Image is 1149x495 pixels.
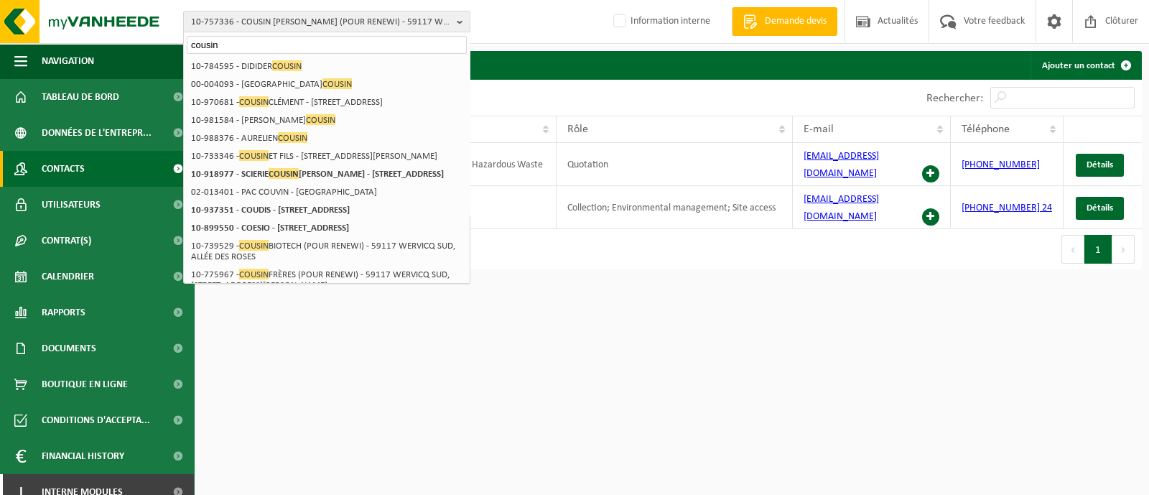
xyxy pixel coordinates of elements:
[306,114,335,125] span: COUSIN
[962,159,1040,170] a: [PHONE_NUMBER]
[42,79,119,115] span: Tableau de bord
[804,151,879,179] a: [EMAIL_ADDRESS][DOMAIN_NAME]
[191,168,444,179] strong: 10-918977 - SCIERIE [PERSON_NAME] - [STREET_ADDRESS]
[187,237,467,266] li: 10-739529 - BIOTECH (POUR RENEWI) - 59117 WERVICQ SUD, ALLÉE DES ROSES
[42,187,101,223] span: Utilisateurs
[239,240,269,251] span: COUSIN
[183,11,470,32] button: 10-757336 - COUSIN [PERSON_NAME] (POUR RENEWI) - 59117 WERVICQ SUD, [STREET_ADDRESS]
[1087,160,1113,170] span: Détails
[42,115,152,151] span: Données de l'entrepr...
[239,96,269,107] span: COUSIN
[187,111,467,129] li: 10-981584 - [PERSON_NAME]
[42,402,150,438] span: Conditions d'accepta...
[42,151,85,187] span: Contacts
[761,14,830,29] span: Demande devis
[1076,197,1124,220] a: Détails
[191,223,349,233] strong: 10-899550 - COESIO - [STREET_ADDRESS]
[1087,203,1113,213] span: Détails
[187,147,467,165] li: 10-733346 - ET FILS - [STREET_ADDRESS][PERSON_NAME]
[187,93,467,111] li: 10-970681 - CLÉMENT - [STREET_ADDRESS]
[272,60,302,71] span: COUSIN
[610,11,710,32] label: Information interne
[926,93,983,104] label: Rechercher:
[239,269,269,279] span: COUSIN
[187,75,467,93] li: 00-004093 - [GEOGRAPHIC_DATA]
[42,223,91,259] span: Contrat(s)
[269,168,299,179] span: COUSIN
[187,36,467,54] input: Chercher des succursales liées
[42,438,124,474] span: Financial History
[187,183,467,201] li: 02-013401 - PAC COUVIN - [GEOGRAPHIC_DATA]
[557,143,792,186] td: Quotation
[557,186,792,229] td: Collection; Environmental management; Site access
[804,124,834,135] span: E-mail
[1084,235,1112,264] button: 1
[962,203,1052,213] a: [PHONE_NUMBER] 24
[42,330,96,366] span: Documents
[191,205,350,215] strong: 10-937351 - COUDIS - [STREET_ADDRESS]
[732,7,837,36] a: Demande devis
[42,366,128,402] span: Boutique en ligne
[567,124,588,135] span: Rôle
[191,11,451,33] span: 10-757336 - COUSIN [PERSON_NAME] (POUR RENEWI) - 59117 WERVICQ SUD, [STREET_ADDRESS]
[239,150,269,161] span: COUSIN
[42,259,94,295] span: Calendrier
[187,57,467,75] li: 10-784595 - DIDIDER
[1112,235,1135,264] button: Next
[187,266,467,295] li: 10-775967 - FRÈRES (POUR RENEWI) - 59117 WERVICQ SUD, [STREET_ADDRESS][PERSON_NAME]
[804,194,879,222] a: [EMAIL_ADDRESS][DOMAIN_NAME]
[962,124,1010,135] span: Téléphone
[1061,235,1084,264] button: Previous
[322,78,352,89] span: COUSIN
[187,129,467,147] li: 10-988376 - AURELIEN
[1076,154,1124,177] a: Détails
[278,132,307,143] span: COUSIN
[42,295,85,330] span: Rapports
[1031,51,1140,80] a: Ajouter un contact
[42,43,94,79] span: Navigation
